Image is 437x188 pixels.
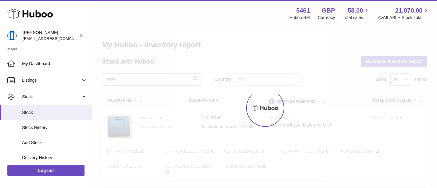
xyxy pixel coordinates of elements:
a: 58.00 Total sales [343,6,370,21]
span: Delivery History [22,155,87,161]
div: Currency [318,15,335,21]
div: [PERSON_NAME] [23,30,78,41]
span: Stock [22,94,81,100]
span: 21,870.00 [395,6,423,15]
span: My Dashboard [22,61,87,67]
div: Huboo Ref [289,15,310,21]
span: 58.00 [348,6,363,15]
span: Add Stock [22,140,87,146]
a: Log out [7,165,85,176]
a: 21,870.00 AVAILABLE Stock Total [378,6,430,21]
strong: GBP [322,6,335,15]
span: Stock History [22,125,87,131]
span: AVAILABLE Stock Total [378,15,430,21]
span: Total sales [343,15,370,21]
span: Stock [22,110,87,116]
span: [EMAIL_ADDRESS][DOMAIN_NAME] [23,36,90,41]
span: Listings [22,77,81,83]
strong: 5461 [296,6,310,15]
img: oksana@monimoto.com [7,31,17,40]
